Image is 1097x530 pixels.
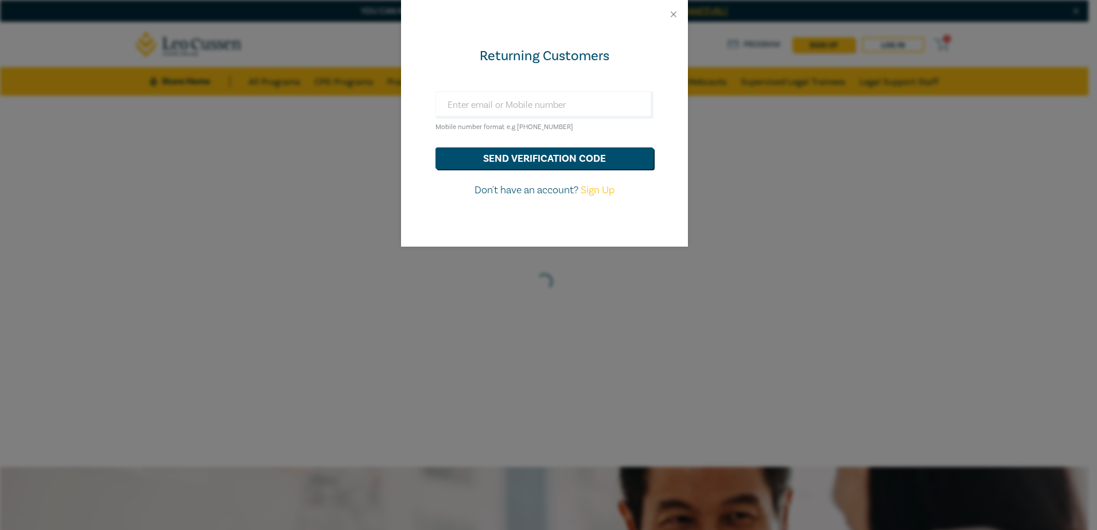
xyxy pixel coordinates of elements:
[581,184,614,197] a: Sign Up
[668,9,679,20] button: Close
[435,183,653,198] p: Don't have an account?
[435,91,653,119] input: Enter email or Mobile number
[435,147,653,169] button: send verification code
[435,123,573,131] small: Mobile number format e.g [PHONE_NUMBER]
[435,47,653,65] div: Returning Customers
